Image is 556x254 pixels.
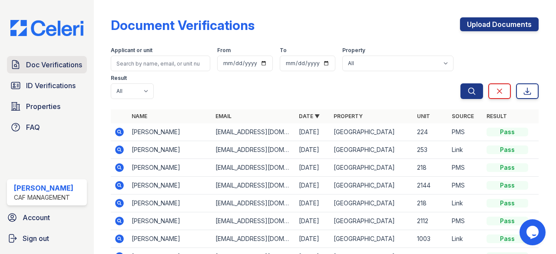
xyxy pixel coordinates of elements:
td: 218 [414,159,448,177]
div: Pass [486,128,528,136]
td: PMS [448,212,483,230]
td: [PERSON_NAME] [128,159,212,177]
td: PMS [448,123,483,141]
a: Email [215,113,232,119]
a: Source [452,113,474,119]
td: [EMAIL_ADDRESS][DOMAIN_NAME] [212,177,295,195]
td: [PERSON_NAME] [128,212,212,230]
td: [GEOGRAPHIC_DATA] [330,141,414,159]
a: Property [334,113,363,119]
a: Doc Verifications [7,56,87,73]
input: Search by name, email, or unit number [111,56,210,71]
td: [GEOGRAPHIC_DATA] [330,159,414,177]
a: Upload Documents [460,17,539,31]
a: ID Verifications [7,77,87,94]
a: Result [486,113,507,119]
td: [DATE] [295,123,330,141]
span: FAQ [26,122,40,132]
div: Pass [486,181,528,190]
img: CE_Logo_Blue-a8612792a0a2168367f1c8372b55b34899dd931a85d93a1a3d3e32e68fde9ad4.png [3,20,90,36]
a: Unit [417,113,430,119]
td: [EMAIL_ADDRESS][DOMAIN_NAME] [212,212,295,230]
td: [EMAIL_ADDRESS][DOMAIN_NAME] [212,230,295,248]
td: [GEOGRAPHIC_DATA] [330,230,414,248]
span: Doc Verifications [26,59,82,70]
td: [GEOGRAPHIC_DATA] [330,195,414,212]
td: [EMAIL_ADDRESS][DOMAIN_NAME] [212,195,295,212]
td: [PERSON_NAME] [128,141,212,159]
div: Document Verifications [111,17,255,33]
td: [DATE] [295,212,330,230]
td: [EMAIL_ADDRESS][DOMAIN_NAME] [212,123,295,141]
td: [PERSON_NAME] [128,195,212,212]
td: [PERSON_NAME] [128,230,212,248]
div: Pass [486,163,528,172]
a: FAQ [7,119,87,136]
a: Account [3,209,90,226]
label: Property [342,47,365,54]
label: From [217,47,231,54]
td: Link [448,230,483,248]
label: Result [111,75,127,82]
span: Account [23,212,50,223]
a: Properties [7,98,87,115]
a: Date ▼ [299,113,320,119]
div: CAF Management [14,193,73,202]
label: Applicant or unit [111,47,152,54]
td: [DATE] [295,177,330,195]
td: [DATE] [295,141,330,159]
td: [GEOGRAPHIC_DATA] [330,123,414,141]
iframe: chat widget [520,219,547,245]
span: ID Verifications [26,80,76,91]
a: Name [132,113,147,119]
td: [GEOGRAPHIC_DATA] [330,177,414,195]
a: Sign out [3,230,90,247]
td: PMS [448,159,483,177]
td: Link [448,195,483,212]
td: PMS [448,177,483,195]
div: Pass [486,199,528,208]
td: [GEOGRAPHIC_DATA] [330,212,414,230]
td: 2144 [414,177,448,195]
span: Properties [26,101,60,112]
td: 1003 [414,230,448,248]
td: [PERSON_NAME] [128,177,212,195]
td: [DATE] [295,159,330,177]
td: Link [448,141,483,159]
td: 218 [414,195,448,212]
div: Pass [486,145,528,154]
div: Pass [486,217,528,225]
label: To [280,47,287,54]
td: 2112 [414,212,448,230]
div: Pass [486,234,528,243]
td: 253 [414,141,448,159]
td: 224 [414,123,448,141]
td: [PERSON_NAME] [128,123,212,141]
td: [EMAIL_ADDRESS][DOMAIN_NAME] [212,159,295,177]
div: [PERSON_NAME] [14,183,73,193]
td: [EMAIL_ADDRESS][DOMAIN_NAME] [212,141,295,159]
span: Sign out [23,233,49,244]
td: [DATE] [295,195,330,212]
td: [DATE] [295,230,330,248]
